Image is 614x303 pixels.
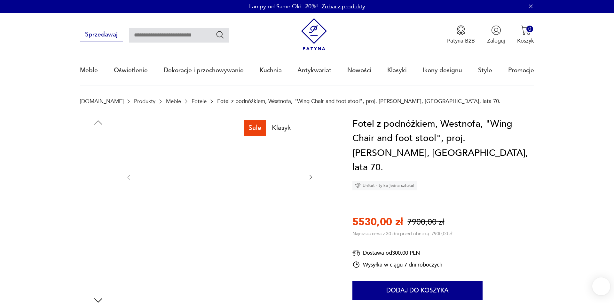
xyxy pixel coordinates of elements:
img: Ikona diamentu [355,183,361,188]
div: Dostawa od 300,00 PLN [352,249,442,257]
p: 5530,00 zł [352,215,403,229]
button: Patyna B2B [447,25,475,44]
button: Dodaj do koszyka [352,281,483,300]
a: Style [478,56,492,85]
button: Sprzedawaj [80,28,123,42]
h1: Fotel z podnóżkiem, Westnofa, "Wing Chair and foot stool", proj. [PERSON_NAME], [GEOGRAPHIC_DATA]... [352,117,534,175]
img: Zdjęcie produktu Fotel z podnóżkiem, Westnofa, "Wing Chair and foot stool", proj. Harald Relling,... [80,254,116,290]
a: Zobacz produkty [322,3,365,11]
a: Sprzedawaj [80,33,123,38]
div: Klasyk [267,120,296,136]
button: Zaloguj [487,25,505,44]
a: Oświetlenie [114,56,148,85]
a: Fotele [192,98,207,104]
img: Zdjęcie produktu Fotel z podnóżkiem, Westnofa, "Wing Chair and foot stool", proj. Harald Relling,... [80,172,116,209]
div: Unikat - tylko jedna sztuka! [352,181,417,190]
img: Zdjęcie produktu Fotel z podnóżkiem, Westnofa, "Wing Chair and foot stool", proj. Harald Relling,... [80,213,116,250]
img: Ikonka użytkownika [491,25,501,35]
a: Promocje [508,56,534,85]
div: Wysyłka w ciągu 7 dni roboczych [352,261,442,268]
button: 0Koszyk [517,25,534,44]
p: 7900,00 zł [407,217,444,228]
a: Klasyki [387,56,407,85]
a: Nowości [347,56,371,85]
iframe: Smartsupp widget button [592,277,610,295]
a: Antykwariat [297,56,331,85]
img: Zdjęcie produktu Fotel z podnóżkiem, Westnofa, "Wing Chair and foot stool", proj. Harald Relling,... [80,132,116,168]
img: Patyna - sklep z meblami i dekoracjami vintage [298,18,330,51]
img: Ikona medalu [456,25,466,35]
a: Meble [80,56,98,85]
a: Dekoracje i przechowywanie [164,56,244,85]
a: Produkty [134,98,155,104]
div: 0 [526,26,533,32]
p: Lampy od Same Old -20%! [249,3,318,11]
a: [DOMAIN_NAME] [80,98,123,104]
p: Najniższa cena z 30 dni przed obniżką: 7900,00 zł [352,231,452,237]
a: Kuchnia [260,56,282,85]
img: Ikona koszyka [521,25,531,35]
p: Patyna B2B [447,37,475,44]
button: Szukaj [216,30,225,39]
p: Zaloguj [487,37,505,44]
a: Ikona medaluPatyna B2B [447,25,475,44]
p: Fotel z podnóżkiem, Westnofa, "Wing Chair and foot stool", proj. [PERSON_NAME], [GEOGRAPHIC_DATA]... [217,98,500,104]
img: Ikona dostawy [352,249,360,257]
div: Sale [244,120,266,136]
a: Ikony designu [423,56,462,85]
a: Meble [166,98,181,104]
p: Koszyk [517,37,534,44]
img: Zdjęcie produktu Fotel z podnóżkiem, Westnofa, "Wing Chair and foot stool", proj. Harald Relling,... [140,117,300,237]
